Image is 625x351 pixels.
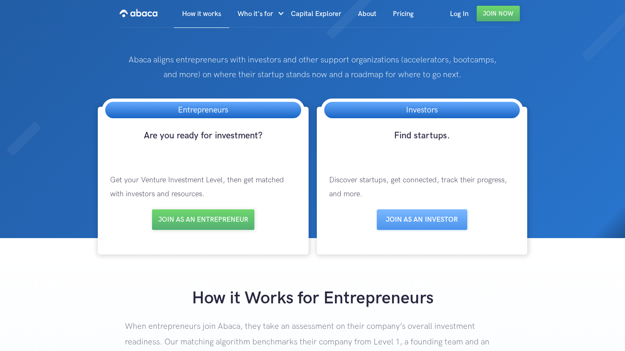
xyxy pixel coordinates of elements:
h3: Investors [398,102,446,118]
a: Join as an entrepreneur [152,209,254,230]
h3: Are you ready for investment? [102,130,304,157]
p: Discover startups, get connected, track their progress, and more. [321,165,523,209]
p: Abaca aligns entrepreneurs with investors and other support organizations (accelerators, bootcamp... [125,53,500,82]
a: Join as aN INVESTOR [377,209,467,230]
img: Abaca logo [120,7,157,20]
h3: Entrepreneurs [170,102,236,118]
strong: How it Works for Entrepreneurs [192,288,434,309]
h3: Find startups. [321,130,523,157]
a: Join Now [477,6,520,21]
p: Get your Venture Investment Level, then get matched with investors and resources. [102,165,304,209]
